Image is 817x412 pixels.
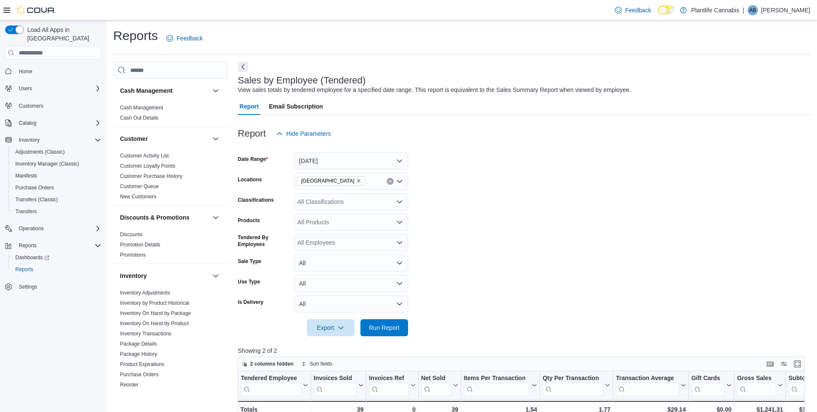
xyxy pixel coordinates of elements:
button: Purchase Orders [9,182,105,194]
button: Discounts & Promotions [120,213,209,222]
button: Reports [2,240,105,252]
span: AB [749,5,756,15]
a: Transfers (Classic) [12,195,61,205]
span: Reports [19,242,37,249]
button: Run Report [360,319,408,336]
span: Home [19,68,32,75]
div: Invoices Sold [314,375,357,396]
span: Adjustments (Classic) [15,149,65,155]
a: Manifests [12,171,40,181]
div: Qty Per Transaction [543,375,603,396]
p: | [743,5,744,15]
span: Customer Purchase History [120,173,183,180]
button: Open list of options [396,219,403,226]
button: Catalog [15,118,40,128]
button: Next [238,62,248,72]
span: Customers [15,100,101,111]
span: Reorder [120,381,138,388]
span: Transfers (Classic) [15,196,58,203]
button: Invoices Sold [314,375,363,396]
span: Cash Management [120,104,163,111]
div: Invoices Ref [369,375,408,383]
span: Sort fields [310,360,332,367]
nav: Complex example [5,61,101,315]
button: Customer [120,134,209,143]
button: All [294,255,408,272]
input: Dark Mode [658,6,676,14]
span: Report [240,98,259,115]
a: Inventory Adjustments [120,290,170,296]
span: Feedback [177,34,203,43]
button: Inventory Manager (Classic) [9,158,105,170]
p: [PERSON_NAME] [761,5,810,15]
h3: Inventory [120,272,147,280]
div: Tendered Employee [241,375,301,383]
a: Inventory Transactions [120,331,171,337]
label: Sale Type [238,258,261,265]
label: Use Type [238,278,260,285]
div: Gross Sales [737,375,776,383]
button: Keyboard shortcuts [765,359,775,369]
p: Plantlife Cannabis [691,5,739,15]
span: Package History [120,351,157,358]
a: Dashboards [12,252,53,263]
span: Inventory by Product Historical [120,300,189,306]
a: Inventory Manager (Classic) [12,159,83,169]
span: Inventory Adjustments [120,289,170,296]
button: Remove Calgary - University District from selection in this group [356,178,361,183]
label: Date Range [238,156,268,163]
button: Operations [15,223,47,234]
span: Dashboards [12,252,101,263]
button: Items Per Transaction [463,375,537,396]
button: Open list of options [396,198,403,205]
a: Settings [15,282,40,292]
h1: Reports [113,27,158,44]
span: Promotions [120,252,146,258]
a: Cash Out Details [120,115,159,121]
button: Transfers [9,206,105,217]
button: Reports [9,263,105,275]
span: Operations [15,223,101,234]
a: Feedback [163,30,206,47]
label: Products [238,217,260,224]
div: Items Per Transaction [463,375,530,383]
button: Cash Management [211,86,221,96]
div: Tendered Employee [241,375,301,396]
div: Net Sold [421,375,451,396]
span: Manifests [15,172,37,179]
div: Invoices Ref [369,375,408,396]
a: Dashboards [9,252,105,263]
span: Inventory Manager (Classic) [12,159,101,169]
button: Net Sold [421,375,458,396]
span: Inventory [15,135,101,145]
button: Adjustments (Classic) [9,146,105,158]
button: Manifests [9,170,105,182]
button: Catalog [2,117,105,129]
button: Display options [779,359,789,369]
span: Calgary - University District [297,176,365,186]
span: Customer Loyalty Points [120,163,175,169]
a: Customer Purchase History [120,173,183,179]
span: Inventory [19,137,40,143]
span: Purchase Orders [15,184,54,191]
div: Customer [113,151,228,205]
button: Inventory [211,271,221,281]
a: Product Expirations [120,361,164,367]
button: Customer [211,134,221,144]
span: New Customers [120,193,156,200]
a: Package Details [120,341,157,347]
div: Cash Management [113,103,228,126]
span: Inventory On Hand by Package [120,310,191,317]
button: Gross Sales [737,375,783,396]
button: All [294,275,408,292]
a: Reorder [120,382,138,388]
div: Net Sold [421,375,451,383]
span: Inventory On Hand by Product [120,320,189,327]
button: Gift Cards [691,375,731,396]
div: Gross Sales [737,375,776,396]
label: Tendered By Employees [238,234,291,248]
button: Enter fullscreen [792,359,803,369]
button: Export [307,319,354,336]
h3: Customer [120,134,148,143]
button: Settings [2,280,105,293]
